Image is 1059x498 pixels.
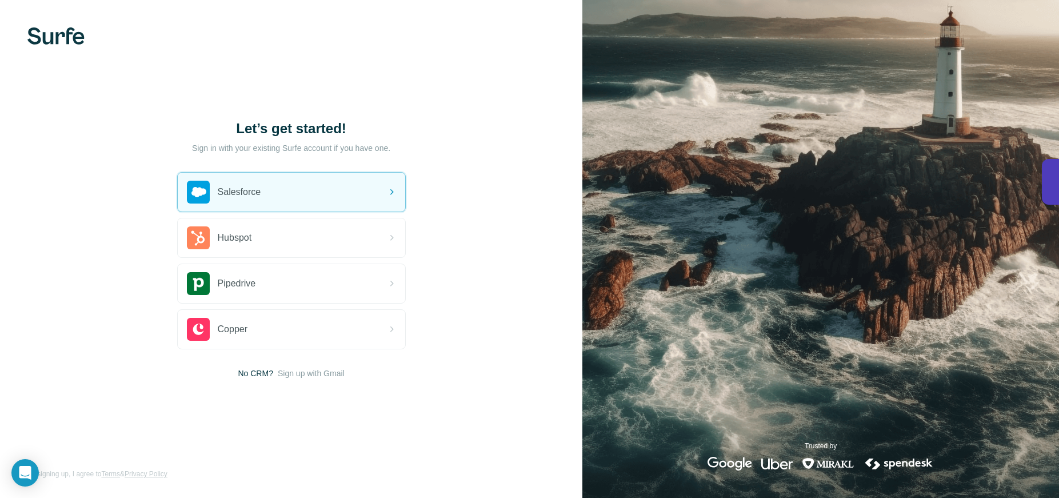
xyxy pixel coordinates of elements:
[187,226,210,249] img: hubspot's logo
[218,322,247,336] span: Copper
[125,470,167,478] a: Privacy Policy
[278,368,345,379] button: Sign up with Gmail
[708,457,752,471] img: google's logo
[101,470,120,478] a: Terms
[187,181,210,204] img: salesforce's logo
[864,457,934,471] img: spendesk's logo
[27,469,167,479] span: By signing up, I agree to &
[11,459,39,487] div: Open Intercom Messenger
[27,27,85,45] img: Surfe's logo
[218,231,252,245] span: Hubspot
[177,119,406,138] h1: Let’s get started!
[805,441,837,451] p: Trusted by
[761,457,793,471] img: uber's logo
[218,277,256,290] span: Pipedrive
[187,272,210,295] img: pipedrive's logo
[218,185,261,199] span: Salesforce
[238,368,273,379] span: No CRM?
[802,457,854,471] img: mirakl's logo
[192,142,390,154] p: Sign in with your existing Surfe account if you have one.
[187,318,210,341] img: copper's logo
